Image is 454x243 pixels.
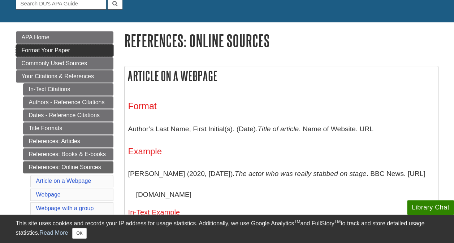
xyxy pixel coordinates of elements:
a: References: Articles [23,135,113,147]
a: References: Online Sources [23,161,113,173]
sup: TM [334,219,341,224]
a: Commonly Used Sources [16,57,113,70]
h4: Example [128,147,434,156]
a: Webpage with a group author [36,205,94,220]
span: Commonly Used Sources [22,60,87,66]
sup: TM [294,219,300,224]
i: The actor who was really stabbed on stage [235,170,367,177]
h1: References: Online Sources [124,31,438,50]
span: Format Your Paper [22,47,70,53]
a: Article on a Webpage [36,178,91,184]
a: Your Citations & References [16,70,113,83]
h5: In-Text Example [128,208,434,216]
p: [PERSON_NAME] (2020, [DATE]). . BBC News. [URL][DOMAIN_NAME] [128,163,434,205]
a: Title Formats [23,122,113,134]
a: Webpage [36,191,61,198]
a: Dates - Reference Citations [23,109,113,121]
a: In-Text Citations [23,83,113,96]
button: Close [72,228,86,239]
h3: Format [128,101,434,111]
span: APA Home [22,34,49,40]
div: This site uses cookies and records your IP address for usage statistics. Additionally, we use Goo... [16,219,438,239]
p: Author’s Last Name, First Initial(s). (Date). . Name of Website. URL [128,119,434,140]
i: Title of article [258,125,299,133]
a: References: Books & E-books [23,148,113,160]
a: Read More [39,230,68,236]
a: Format Your Paper [16,44,113,57]
h2: Article on a Webpage [125,66,438,85]
a: APA Home [16,31,113,44]
span: Your Citations & References [22,73,94,79]
a: Authors - Reference Citations [23,96,113,109]
button: Library Chat [407,200,454,215]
